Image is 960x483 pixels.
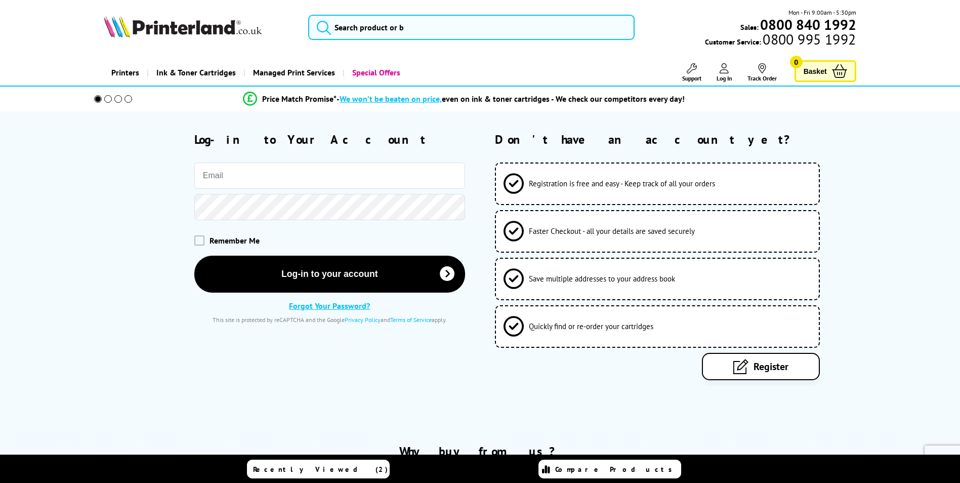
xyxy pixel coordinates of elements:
[555,465,678,474] span: Compare Products
[194,132,465,147] h2: Log-in to Your Account
[390,316,432,324] a: Terms of Service
[194,256,465,293] button: Log-in to your account
[289,301,370,311] a: Forgot Your Password?
[247,460,390,478] a: Recently Viewed (2)
[747,63,777,82] a: Track Order
[343,60,408,86] a: Special Offers
[156,60,236,86] span: Ink & Toner Cartridges
[345,316,381,324] a: Privacy Policy
[788,8,856,17] span: Mon - Fri 9:00am - 5:30pm
[104,15,262,37] img: Printerland Logo
[760,15,856,34] b: 0800 840 1992
[340,94,442,104] span: We won’t be beaten on price,
[529,274,675,284] span: Save multiple addresses to your address book
[262,94,337,104] span: Price Match Promise*
[147,60,243,86] a: Ink & Toner Cartridges
[717,63,732,82] a: Log In
[538,460,681,478] a: Compare Products
[761,34,856,44] span: 0800 995 1992
[104,60,147,86] a: Printers
[705,34,856,47] span: Customer Service:
[529,321,653,331] span: Quickly find or re-order your cartridges
[759,20,856,29] a: 0800 840 1992
[104,15,296,39] a: Printerland Logo
[194,316,465,324] div: This site is protected by reCAPTCHA and the Google and apply.
[495,132,856,147] h2: Don't have an account yet?
[253,465,388,474] span: Recently Viewed (2)
[529,226,695,236] span: Faster Checkout - all your details are saved securely
[717,74,732,82] span: Log In
[740,22,759,32] span: Sales:
[790,56,803,68] span: 0
[682,63,701,82] a: Support
[194,163,465,189] input: Email
[754,360,788,373] span: Register
[308,15,635,40] input: Search product or b
[243,60,343,86] a: Managed Print Services
[702,353,820,380] a: Register
[337,94,685,104] div: - even on ink & toner cartridges - We check our competitors every day!
[210,235,260,246] span: Remember Me
[682,74,701,82] span: Support
[104,444,856,459] h2: Why buy from us?
[795,60,856,82] a: Basket 0
[529,179,715,188] span: Registration is free and easy - Keep track of all your orders
[80,90,848,108] li: modal_Promise
[804,64,827,78] span: Basket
